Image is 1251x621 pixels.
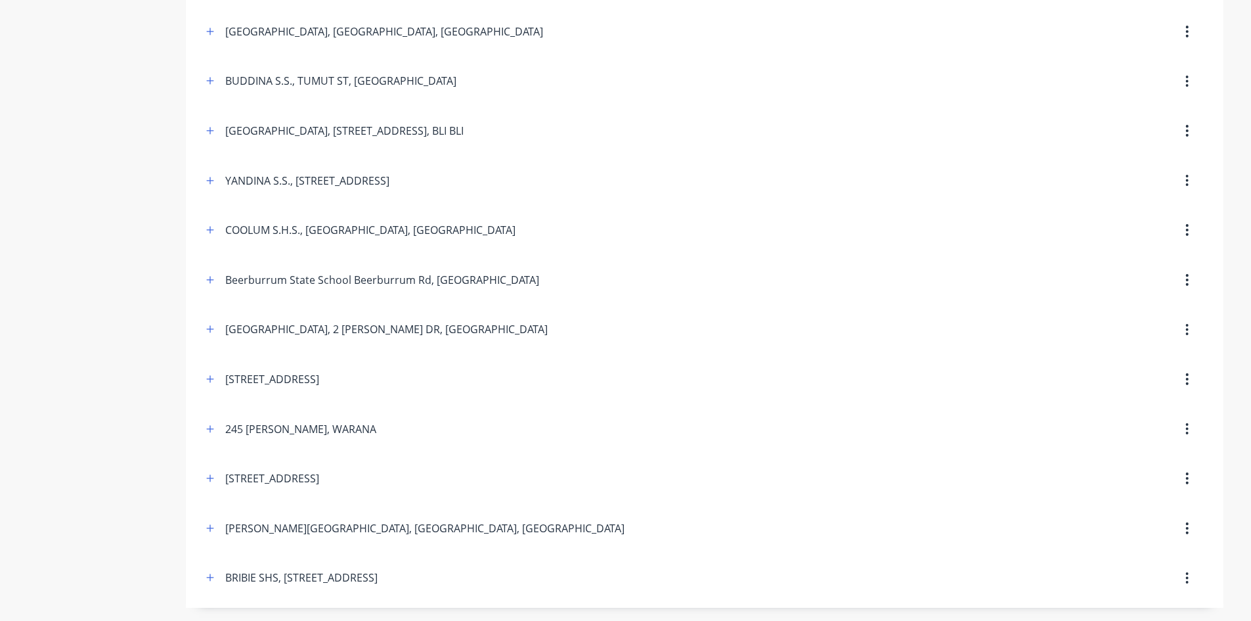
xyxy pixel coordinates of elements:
div: BRIBIE SHS, [STREET_ADDRESS] [225,570,378,586]
div: [GEOGRAPHIC_DATA], 2 [PERSON_NAME] DR, [GEOGRAPHIC_DATA] [225,321,548,337]
div: BUDDINA S.S., TUMUT ST, [GEOGRAPHIC_DATA] [225,73,456,89]
div: [STREET_ADDRESS] [225,471,319,486]
div: 245 [PERSON_NAME], WARANA [225,421,376,437]
div: Beerburrum State School Beerburrum Rd, [GEOGRAPHIC_DATA] [225,272,539,288]
div: YANDINA S.S., [STREET_ADDRESS] [225,173,389,189]
div: [GEOGRAPHIC_DATA], [GEOGRAPHIC_DATA], [GEOGRAPHIC_DATA] [225,24,543,39]
div: [PERSON_NAME][GEOGRAPHIC_DATA], [GEOGRAPHIC_DATA], [GEOGRAPHIC_DATA] [225,520,625,536]
div: [STREET_ADDRESS] [225,371,319,387]
div: COOLUM S.H.S., [GEOGRAPHIC_DATA], [GEOGRAPHIC_DATA] [225,222,516,238]
div: [GEOGRAPHIC_DATA], [STREET_ADDRESS], BLI BLI [225,123,464,139]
